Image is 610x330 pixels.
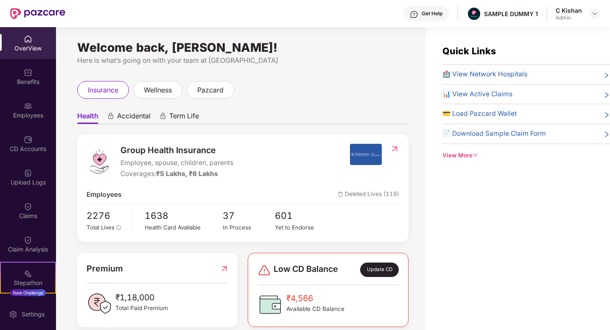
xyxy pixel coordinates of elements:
img: svg+xml;base64,PHN2ZyBpZD0iRGFuZ2VyLTMyeDMyIiB4bWxucz0iaHR0cDovL3d3dy53My5vcmcvMjAwMC9zdmciIHdpZH... [257,263,271,277]
div: Welcome back, [PERSON_NAME]! [77,44,409,51]
div: Stepathon [1,279,55,287]
img: logo [87,149,112,174]
span: 💳 Load Pazcard Wallet [442,109,517,119]
span: 1638 [145,209,223,223]
img: svg+xml;base64,PHN2ZyBpZD0iRHJvcGRvd24tMzJ4MzIiIHhtbG5zPSJodHRwOi8vd3d3LnczLm9yZy8yMDAwL3N2ZyIgd2... [591,10,598,17]
span: right [603,71,610,80]
div: Admin [556,14,582,21]
img: svg+xml;base64,PHN2ZyBpZD0iQ0RfQWNjb3VudHMiIGRhdGEtbmFtZT0iQ0QgQWNjb3VudHMiIHhtbG5zPSJodHRwOi8vd3... [24,135,32,144]
span: Health [77,112,98,124]
div: Yet to Endorse [275,223,327,232]
div: Update CD [360,263,399,277]
span: 🏥 View Network Hospitals [442,69,527,80]
div: SAMPLE DUMMY 1 [484,10,538,18]
span: Premium [87,262,123,275]
img: New Pazcare Logo [10,8,65,19]
span: Term Life [169,112,199,124]
span: Quick Links [442,45,496,56]
img: RedirectIcon [220,262,229,275]
span: info-circle [116,225,121,230]
span: down [473,152,478,158]
img: svg+xml;base64,PHN2ZyBpZD0iQmVuZWZpdHMiIHhtbG5zPSJodHRwOi8vd3d3LnczLm9yZy8yMDAwL3N2ZyIgd2lkdGg9Ij... [24,68,32,77]
span: wellness [144,85,172,95]
img: PaidPremiumIcon [87,291,112,316]
span: ₹4,566 [286,292,344,305]
div: In Process [223,223,275,232]
div: Settings [19,310,47,319]
span: 2276 [87,209,126,223]
span: right [603,130,610,139]
span: right [603,91,610,100]
img: svg+xml;base64,PHN2ZyBpZD0iU2V0dGluZy0yMHgyMCIgeG1sbnM9Imh0dHA6Ly93d3cudzMub3JnLzIwMDAvc3ZnIiB3aW... [9,310,17,319]
span: Employee, spouse, children, parents [120,158,233,168]
span: Accidental [117,112,151,124]
span: 37 [223,209,275,223]
span: Employees [87,190,122,200]
div: animation [159,112,167,120]
span: right [603,110,610,119]
span: ₹1,18,000 [115,291,168,304]
span: Low CD Balance [274,263,338,277]
span: insurance [88,85,118,95]
img: svg+xml;base64,PHN2ZyB4bWxucz0iaHR0cDovL3d3dy53My5vcmcvMjAwMC9zdmciIHdpZHRoPSIyMSIgaGVpZ2h0PSIyMC... [24,269,32,278]
img: svg+xml;base64,PHN2ZyBpZD0iVXBsb2FkX0xvZ3MiIGRhdGEtbmFtZT0iVXBsb2FkIExvZ3MiIHhtbG5zPSJodHRwOi8vd3... [24,169,32,177]
span: 📄 Download Sample Claim Form [442,129,546,139]
span: 601 [275,209,327,223]
img: CDBalanceIcon [257,292,283,317]
img: Pazcare_Alternative_logo-01-01.png [468,8,480,20]
span: Deleted Lives (119) [338,190,399,200]
span: Available CD Balance [286,305,344,313]
div: Here is what’s going on with your team at [GEOGRAPHIC_DATA] [77,55,409,66]
span: Group Health Insurance [120,144,233,157]
span: pazcard [197,85,224,95]
div: C Kishan [556,6,582,14]
div: Health Card Available [145,223,223,232]
div: View More [442,151,610,160]
img: svg+xml;base64,PHN2ZyBpZD0iSG9tZSIgeG1sbnM9Imh0dHA6Ly93d3cudzMub3JnLzIwMDAvc3ZnIiB3aWR0aD0iMjAiIG... [24,35,32,43]
span: Total Lives [87,224,115,231]
img: svg+xml;base64,PHN2ZyBpZD0iQ2xhaW0iIHhtbG5zPSJodHRwOi8vd3d3LnczLm9yZy8yMDAwL3N2ZyIgd2lkdGg9IjIwIi... [24,202,32,211]
img: svg+xml;base64,PHN2ZyBpZD0iRW1wbG95ZWVzIiB4bWxucz0iaHR0cDovL3d3dy53My5vcmcvMjAwMC9zdmciIHdpZHRoPS... [24,102,32,110]
img: deleteIcon [338,192,343,197]
span: ₹5 Lakhs, ₹6 Lakhs [156,170,218,178]
img: svg+xml;base64,PHN2ZyBpZD0iSGVscC0zMngzMiIgeG1sbnM9Imh0dHA6Ly93d3cudzMub3JnLzIwMDAvc3ZnIiB3aWR0aD... [410,10,418,19]
span: 📊 View Active Claims [442,89,512,100]
div: New Challenge [10,289,46,296]
div: animation [107,112,115,120]
img: svg+xml;base64,PHN2ZyBpZD0iQ2xhaW0iIHhtbG5zPSJodHRwOi8vd3d3LnczLm9yZy8yMDAwL3N2ZyIgd2lkdGg9IjIwIi... [24,236,32,244]
img: RedirectIcon [390,145,399,153]
div: Coverages: [120,169,233,179]
span: Total Paid Premium [115,304,168,313]
div: Get Help [422,10,442,17]
img: insurerIcon [350,144,382,165]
